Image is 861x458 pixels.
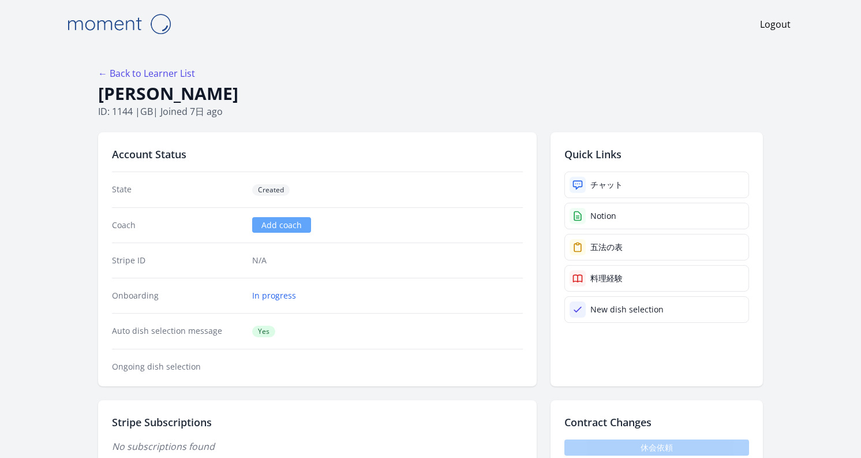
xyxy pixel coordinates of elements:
[112,361,243,373] dt: Ongoing dish selection
[590,210,616,222] div: Notion
[112,184,243,196] dt: State
[112,414,523,430] h2: Stripe Subscriptions
[590,273,623,284] div: 料理経験
[564,296,749,323] a: New dish selection
[252,290,296,301] a: In progress
[112,255,243,266] dt: Stripe ID
[564,265,749,292] a: 料理経験
[112,146,523,162] h2: Account Status
[98,67,195,80] a: ← Back to Learner List
[252,255,523,266] p: N/A
[564,203,749,229] a: Notion
[590,304,664,315] div: New dish selection
[98,105,763,118] p: ID: 1144 | | Joined 7日 ago
[564,414,749,430] h2: Contract Changes
[590,241,623,253] div: 五法の表
[140,105,153,118] span: gb
[112,440,523,453] p: No subscriptions found
[564,172,749,198] a: チャット
[564,440,749,456] span: 休会依頼
[252,326,275,337] span: Yes
[252,217,311,233] a: Add coach
[61,9,177,39] img: Moment
[98,83,763,105] h1: [PERSON_NAME]
[564,234,749,260] a: 五法の表
[760,17,791,31] a: Logout
[564,146,749,162] h2: Quick Links
[252,184,290,196] span: Created
[112,325,243,337] dt: Auto dish selection message
[112,219,243,231] dt: Coach
[590,179,623,191] div: チャット
[112,290,243,301] dt: Onboarding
